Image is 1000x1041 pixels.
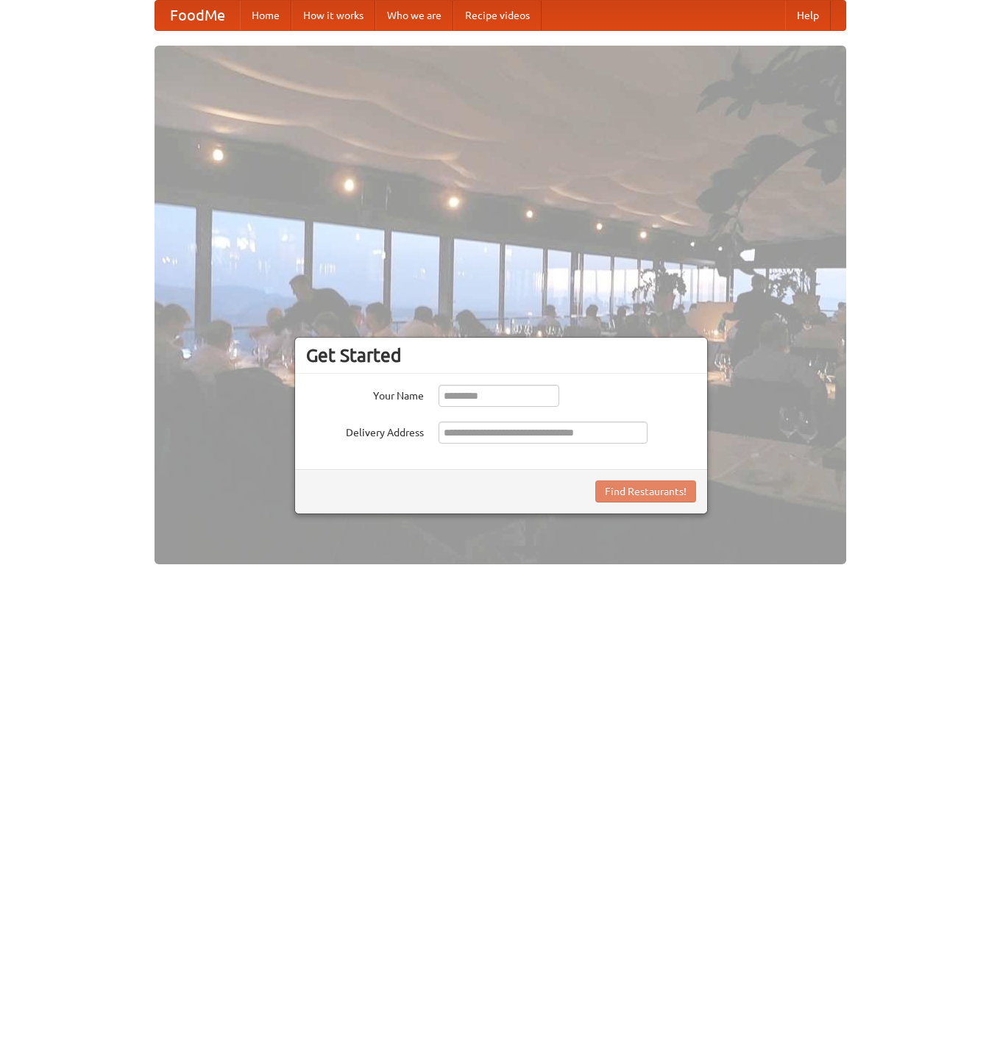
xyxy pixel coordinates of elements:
[453,1,542,30] a: Recipe videos
[375,1,453,30] a: Who we are
[306,422,424,440] label: Delivery Address
[306,344,696,366] h3: Get Started
[291,1,375,30] a: How it works
[155,1,240,30] a: FoodMe
[240,1,291,30] a: Home
[785,1,831,30] a: Help
[595,480,696,502] button: Find Restaurants!
[306,385,424,403] label: Your Name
